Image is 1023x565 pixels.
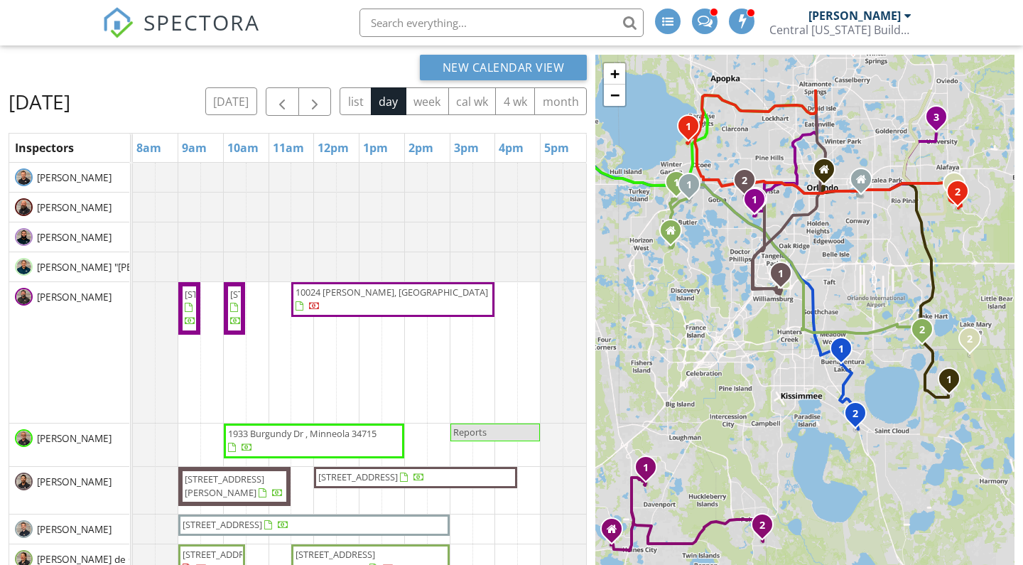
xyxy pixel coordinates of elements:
a: 8am [133,136,165,159]
img: abdiel_1.png [15,228,33,246]
div: 989 Summer Lakes Dr, Orlando, FL 32835 [745,180,753,188]
div: 2 Horseshoe Ct, Kissimmee, FL 34743 [841,348,850,357]
span: [STREET_ADDRESS] [318,470,398,483]
img: anthony.png [15,473,33,490]
button: [DATE] [205,87,257,115]
span: [PERSON_NAME] [34,522,114,537]
span: [STREET_ADDRESS] [185,288,264,301]
i: 1 [686,180,692,190]
img: andrew.png [15,198,33,216]
span: [PERSON_NAME] [34,230,114,244]
div: 10024 John Adams Wy, Orlando, FL 32817 [936,117,945,125]
div: 18827 Rawson St , Orlando, FL 32827 [922,329,931,338]
i: 1 [673,178,679,188]
span: [PERSON_NAME] [34,475,114,489]
div: 1033 Home Grove Dr, Winter Garden, FL 34787 [676,182,685,190]
button: 4 wk [495,87,535,115]
button: week [406,87,449,115]
div: [PERSON_NAME] [808,9,901,23]
button: list [340,87,372,115]
a: 3pm [450,136,482,159]
span: [STREET_ADDRESS][PERSON_NAME] [185,473,264,499]
div: 632 Golf Course Pkwy , Davenport, FL 33837 [646,467,654,475]
span: [PERSON_NAME] [34,171,114,185]
a: 4pm [495,136,527,159]
a: Zoom in [604,63,625,85]
i: 1 [951,179,957,189]
i: 1 [752,195,757,205]
i: 2 [742,176,747,185]
i: 1 [838,344,844,354]
span: [PERSON_NAME] [34,200,114,215]
button: day [371,87,406,115]
h2: [DATE] [9,87,70,116]
img: john.png [15,288,33,306]
i: 1 [643,463,649,473]
i: 2 [852,409,858,419]
a: 2pm [405,136,437,159]
span: Inspectors [15,140,74,156]
span: Reports [453,426,487,438]
div: 6703 Merrick Blvd., Windermere FL 34786 [671,230,679,239]
div: 3110 Fishpond Ln , St. Cloud, FL 34771 [970,338,978,347]
div: 2223 Farnham Dr , Ocoee, FL 34761 [688,126,697,134]
span: [PERSON_NAME] "[PERSON_NAME]" [PERSON_NAME] [34,260,276,274]
span: [PERSON_NAME] [34,431,114,446]
img: jay_padilla.png [15,258,33,276]
i: 2 [919,325,925,335]
div: 2109 Stone Abbey Blvd, Orlando, FL 32828 [958,191,966,200]
input: Search everything... [359,9,644,37]
div: 4752 Fontana St, Orlando FL 32807 [861,179,870,188]
a: 10am [224,136,262,159]
div: 151 E. Washington St. apt# 624, Orlando FL 32801 [824,169,833,178]
div: 10025 Grendon Ln, Orlando, FL 32821 [781,273,789,281]
div: Central Florida Building Inspectors [769,23,911,37]
span: 1933 Burgundy Dr , Minneola 34715 [228,427,377,440]
span: 10024 [PERSON_NAME], [GEOGRAPHIC_DATA] [296,286,488,298]
a: Zoom out [604,85,625,106]
i: 3 [933,112,939,122]
i: 1 [778,269,784,279]
button: New Calendar View [420,55,588,80]
button: cal wk [448,87,497,115]
a: SPECTORA [102,19,260,49]
img: hamza_1.png [15,520,33,538]
span: [STREET_ADDRESS] [183,548,262,561]
div: 470 Windy Willow Wy , St. Cloud, FL 34771 [949,379,958,387]
button: month [534,87,587,115]
span: [STREET_ADDRESS] [230,288,310,301]
a: 9am [178,136,210,159]
div: 12164 Windermere Crossing Cir, Winter Garden, FL 34787 [689,184,698,193]
i: 1 [686,122,691,131]
div: 710 Hamster Ct, Kissimmee, FL 34759 [762,524,771,533]
i: 2 [955,187,960,197]
a: 11am [269,136,308,159]
i: 2 [759,520,765,530]
div: 2705 Serenity Mdw Dr , Kissimmee, FL 34744 [855,413,864,421]
img: jt.png [15,168,33,186]
a: 12pm [314,136,352,159]
i: 1 [946,375,952,384]
span: [STREET_ADDRESS] [183,518,262,531]
img: bryon.png [15,429,33,447]
div: 3324 Parkchester Square Blvd 204, Orlando, FL 32835 [754,199,763,208]
a: 1pm [359,136,391,159]
a: 5pm [541,136,573,159]
span: [PERSON_NAME] [34,290,114,304]
img: The Best Home Inspection Software - Spectora [102,7,134,38]
button: Next day [298,87,332,117]
i: 2 [967,334,973,344]
button: Previous day [266,87,299,117]
div: 3306 Aruba Way, Haines City FL 33844 [612,529,620,537]
span: SPECTORA [144,7,260,37]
